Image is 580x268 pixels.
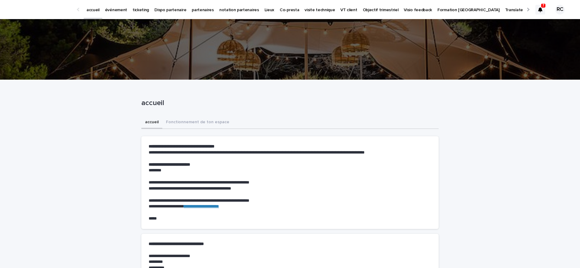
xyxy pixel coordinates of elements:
p: accueil [141,99,436,108]
div: 7 [535,5,545,15]
button: Fonctionnement de ton espace [162,116,233,129]
button: accueil [141,116,162,129]
p: 7 [542,3,545,8]
div: RC [555,5,565,15]
img: Ls34BcGeRexTGTNfXpUC [12,4,71,16]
